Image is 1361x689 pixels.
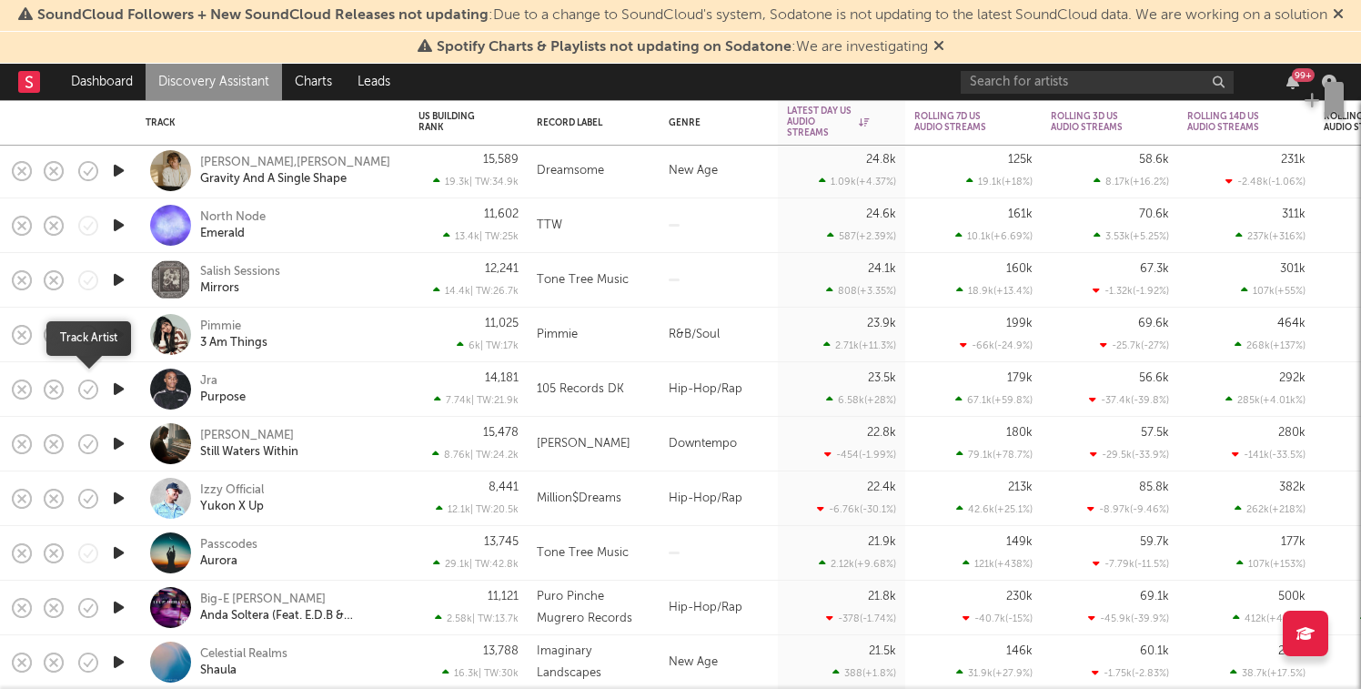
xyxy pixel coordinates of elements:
div: 21.5k [869,645,896,657]
div: 6k | TW: 17k [418,339,519,351]
div: 14,181 [485,372,519,384]
div: 237k ( +316 % ) [1235,230,1306,242]
div: 10.1k ( +6.69 % ) [955,230,1033,242]
div: 15,478 [483,427,519,439]
div: -2.48k ( -1.06 % ) [1225,176,1306,187]
div: -25.7k ( -27 % ) [1100,339,1169,351]
div: 19.1k ( +18 % ) [966,176,1033,187]
div: TTW [537,215,562,237]
div: Hip-Hop/Rap [660,471,778,526]
div: 24.1k [868,263,896,275]
div: 21.9k [868,536,896,548]
div: 67.1k ( +59.8 % ) [955,394,1033,406]
div: -8.97k ( -9.46 % ) [1087,503,1169,515]
a: 3 Am Things [200,335,267,351]
div: -141k ( -33.5 % ) [1232,449,1306,461]
div: Dreamsome [537,160,604,182]
div: 2.58k | TW: 13.7k [418,613,519,624]
div: Hip-Hop/Rap [660,362,778,417]
div: Jra [200,373,217,390]
div: 107k ( +153 % ) [1236,558,1306,570]
div: R&B/Soul [660,308,778,362]
div: -6.76k ( -30.1 % ) [817,503,896,515]
div: 42.6k ( +25.1 % ) [956,503,1033,515]
div: Latest Day US Audio Streams [787,106,869,138]
a: Pimmie [200,319,241,335]
div: 59.7k [1140,536,1169,548]
a: Big-E [PERSON_NAME] [200,592,326,608]
div: -37.4k ( -39.8 % ) [1089,394,1169,406]
div: 12,241 [485,263,519,275]
a: Yukon X Up [200,499,264,515]
div: -454 ( -1.99 % ) [824,449,896,461]
div: 67.3k [1140,263,1169,275]
div: 70.6k [1139,208,1169,220]
a: Mirrors [200,280,239,297]
div: 161k [1008,208,1033,220]
div: Salish Sessions [200,264,280,280]
div: Tone Tree Music [537,269,629,291]
div: -40.7k ( -15 % ) [963,613,1033,624]
div: 808 ( +3.35 % ) [826,285,896,297]
div: 60.1k [1140,645,1169,657]
div: Izzy Official [200,482,264,499]
div: 13.4k | TW: 25k [418,230,519,242]
div: 31.9k ( +27.9 % ) [956,667,1033,679]
div: 11,602 [484,208,519,220]
div: 85.8k [1139,481,1169,493]
div: 268k ( +137 % ) [1235,339,1306,351]
div: Purpose [200,390,246,406]
div: -29.5k ( -33.9 % ) [1090,449,1169,461]
div: 230k [1006,591,1033,603]
div: 99 + [1292,68,1315,82]
div: Record Label [537,117,623,128]
div: 8.76k | TW: 24.2k [418,449,519,461]
div: 105 Records DK [537,379,624,400]
div: 125k [1008,154,1033,166]
div: -45.9k ( -39.9 % ) [1088,613,1169,624]
div: Rolling 14D US Audio Streams [1187,111,1278,133]
a: Still Waters Within [200,444,298,461]
a: Dashboard [58,64,146,100]
a: [PERSON_NAME],[PERSON_NAME] [200,155,390,171]
div: 260k [1278,645,1306,657]
div: 180k [1006,427,1033,439]
div: Track [146,117,391,128]
div: 11,121 [488,591,519,603]
div: Aurora [200,553,237,570]
div: 22.4k [867,481,896,493]
div: 500k [1278,591,1306,603]
div: 149k [1006,536,1033,548]
div: 29.1k | TW: 42.8k [418,558,519,570]
div: 19.3k | TW: 34.9k [418,176,519,187]
div: 8,441 [489,481,519,493]
span: Dismiss [1333,8,1344,23]
div: 464k [1277,318,1306,329]
div: 24.8k [866,154,896,166]
div: 121k ( +438 % ) [963,558,1033,570]
div: 231k [1281,154,1306,166]
div: New Age [660,144,778,198]
div: 2.71k ( +11.3 % ) [823,339,896,351]
a: Shaula [200,663,237,679]
div: 8.17k ( +16.2 % ) [1094,176,1169,187]
div: 3.53k ( +5.25 % ) [1094,230,1169,242]
div: 69.1k [1140,591,1169,603]
div: -66k ( -24.9 % ) [960,339,1033,351]
div: 262k ( +218 % ) [1235,503,1306,515]
a: [PERSON_NAME] [200,428,294,444]
div: 382k [1279,481,1306,493]
div: 23.5k [868,372,896,384]
div: Anda Soltera (Feat. E.D.B & [PERSON_NAME]) [200,608,396,624]
div: Imaginary Landscapes [537,641,650,684]
div: 16.3k | TW: 30k [418,667,519,679]
div: 15,589 [483,154,519,166]
div: -378 ( -1.74 % ) [826,613,896,624]
div: 1.09k ( +4.37 % ) [819,176,896,187]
